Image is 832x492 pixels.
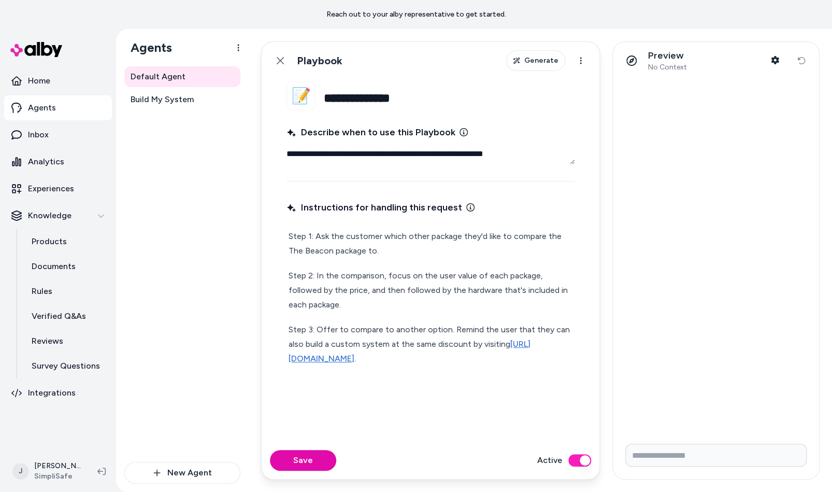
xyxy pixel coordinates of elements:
[28,209,71,222] p: Knowledge
[4,95,112,120] a: Agents
[21,354,112,378] a: Survey Questions
[28,156,64,168] p: Analytics
[124,462,240,484] button: New Agent
[21,229,112,254] a: Products
[10,42,62,57] img: alby Logo
[297,54,342,67] h1: Playbook
[32,235,67,248] p: Products
[270,450,336,471] button: Save
[21,329,112,354] a: Reviews
[4,122,112,147] a: Inbox
[124,66,240,87] a: Default Agent
[32,335,63,347] p: Reviews
[32,360,100,372] p: Survey Questions
[286,125,455,139] span: Describe when to use this Playbook
[289,322,572,366] p: Step 3: Offer to compare to another option. Remind the user that they can also build a custom sys...
[34,471,81,482] span: SimpliSafe
[286,200,462,215] span: Instructions for handling this request
[34,461,81,471] p: [PERSON_NAME]
[21,279,112,304] a: Rules
[289,229,572,258] p: Step 1: Ask the customer which other package they'd like to compare the The Beacon package to.
[28,102,56,114] p: Agents
[326,9,506,20] p: Reach out to your alby representative to get started.
[131,93,194,106] span: Build My System
[524,55,558,66] span: Generate
[12,463,29,480] span: J
[32,260,76,273] p: Documents
[122,40,172,55] h1: Agents
[648,50,687,62] p: Preview
[286,81,315,110] button: 📝
[28,75,50,87] p: Home
[21,254,112,279] a: Documents
[6,455,89,488] button: J[PERSON_NAME]SimpliSafe
[32,285,52,298] p: Rules
[21,304,112,329] a: Verified Q&As
[289,269,572,312] p: Step 2: In the comparison, focus on the user value of each package, followed by the price, and th...
[124,89,240,110] a: Build My System
[28,129,49,141] p: Inbox
[537,454,562,467] label: Active
[4,176,112,201] a: Experiences
[131,71,185,83] span: Default Agent
[4,203,112,228] button: Knowledge
[506,50,565,71] button: Generate
[4,381,112,405] a: Integrations
[4,149,112,174] a: Analytics
[4,68,112,93] a: Home
[28,387,76,399] p: Integrations
[32,310,86,322] p: Verified Q&As
[28,182,74,195] p: Experiences
[648,63,687,72] span: No Context
[625,444,807,467] input: Write your prompt here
